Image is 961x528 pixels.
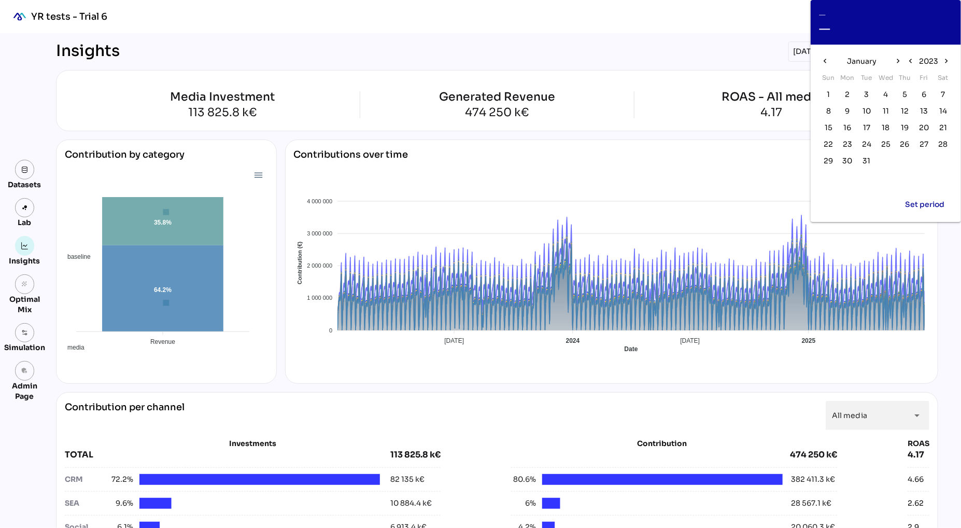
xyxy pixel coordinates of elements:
div: Sun [821,70,836,86]
div: 474 250 k€ [439,107,555,118]
span: January [847,55,877,67]
div: Contribution [537,438,787,449]
span: 15 [825,122,832,133]
span: 80.6% [511,474,536,485]
text: Contribution (€) [296,241,302,284]
span: 27 [920,138,928,150]
div: 113 825.8 k€ [390,449,441,461]
i: chevron_left [906,57,915,65]
text: Date [624,346,638,353]
div: 382 411.3 k€ [791,474,835,485]
tspan: [DATE] [444,337,464,344]
i: chevron_right [894,57,902,65]
button: 31 [859,153,874,169]
span: 8 [826,105,831,117]
tspan: 2 000 000 [307,262,332,269]
span: baseline [60,253,91,260]
i: grain [21,281,29,288]
span: 12 [901,105,909,117]
span: 1 [827,89,830,100]
div: Mon [840,70,855,86]
button: Set period [897,195,953,214]
span: 24 [862,138,871,150]
span: 9.6% [108,498,133,509]
img: data.svg [21,166,29,173]
div: 10 884.4 k€ [390,498,432,509]
span: 7 [941,89,945,100]
div: CRM [65,474,108,485]
div: Contribution per channel [65,401,185,430]
span: 17 [863,122,870,133]
i: chevron_right [942,57,951,65]
span: media [60,344,84,351]
span: Set period [905,198,944,211]
div: mediaROI [8,5,31,28]
span: 16 [844,122,852,133]
div: 4.17 [908,449,929,461]
span: 14 [939,105,947,117]
div: Admin Page [4,381,45,401]
span: 6 [922,89,926,100]
div: 474 250 k€ [790,449,837,461]
tspan: 0 [329,327,332,334]
span: 18 [882,122,889,133]
span: 10 [863,105,871,117]
button: 2 [840,87,855,102]
span: 29 [824,155,833,166]
span: 13 [920,105,928,117]
div: Wed [878,70,894,86]
div: Media Investment [86,91,360,103]
span: 31 [863,155,871,166]
span: 2023 [919,55,938,67]
button: 1 [821,87,836,102]
button: 27 [916,136,932,152]
div: ROAS - All media [722,91,822,103]
div: Contributions over time [294,148,408,177]
tspan: 2025 [801,337,815,344]
div: Fri [916,70,932,86]
img: settings.svg [21,329,29,337]
span: 5 [902,89,907,100]
button: 2023 [917,53,940,70]
button: 16 [840,120,855,135]
span: 25 [881,138,891,150]
button: 5 [897,87,913,102]
button: 17 [859,120,874,135]
div: Insights [9,256,40,266]
button: 19 [897,120,913,135]
button: 7 [935,87,951,102]
i: admin_panel_settings [21,367,29,374]
span: 21 [939,122,947,133]
button: 8 [821,103,836,119]
button: 21 [935,120,951,135]
button: 30 [840,153,855,169]
button: 15 [821,120,836,135]
span: 30 [843,155,853,166]
div: 2.62 [908,498,924,509]
button: 28 [935,136,951,152]
button: 25 [878,136,894,152]
span: 6% [511,498,536,509]
span: 20 [919,122,929,133]
button: 9 [840,103,855,119]
span: 2 [845,89,850,100]
span: 9 [845,105,850,117]
button: 10 [859,103,874,119]
div: Thu [897,70,913,86]
span: 23 [843,138,852,150]
button: January [845,53,879,70]
div: Tue [859,70,874,86]
i: chevron_left [821,57,829,65]
span: 3 [865,89,869,100]
div: 113 825.8 k€ [86,107,360,118]
div: 28 567.1 k€ [791,498,831,509]
div: Generated Revenue [439,91,555,103]
div: Datasets [8,179,41,190]
div: Contribution by category [65,148,268,169]
div: — [819,8,953,21]
div: — [819,21,953,36]
img: graph.svg [21,242,29,249]
button: 3 [859,87,874,102]
div: TOTAL [65,449,390,461]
